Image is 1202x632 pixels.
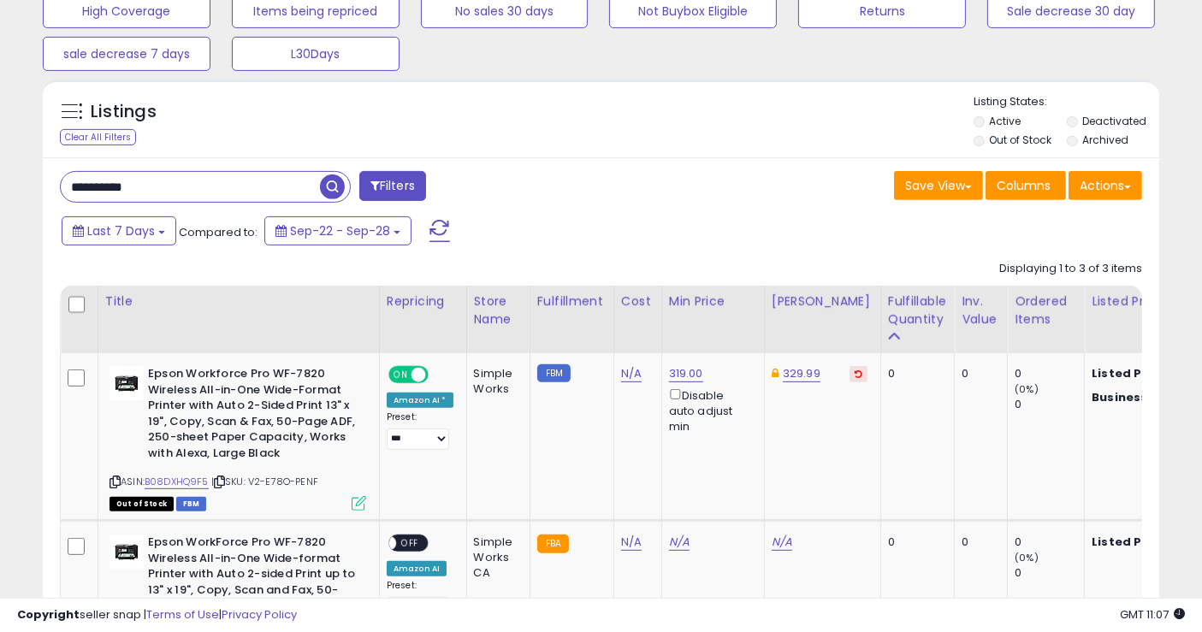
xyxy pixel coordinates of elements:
div: ASIN: [110,366,366,509]
div: Preset: [387,580,453,617]
button: Sep-22 - Sep-28 [264,216,412,245]
div: 0 [888,535,941,550]
span: FBM [176,497,207,511]
div: Store Name [474,292,523,328]
div: 0 [1015,565,1084,581]
div: 0 [962,366,994,381]
div: Ordered Items [1015,292,1077,328]
div: 0 [1015,366,1084,381]
a: N/A [772,534,792,551]
div: [PERSON_NAME] [772,292,873,310]
p: Listing States: [974,94,1159,110]
button: Last 7 Days [62,216,176,245]
div: Preset: [387,411,453,449]
a: N/A [669,534,690,551]
a: 319.00 [669,365,703,382]
button: Save View [894,171,983,200]
div: Clear All Filters [60,129,136,145]
span: ON [390,368,412,382]
span: OFF [396,536,423,551]
b: Listed Price: [1092,534,1169,550]
img: 31Eyxv1KBsL._SL40_.jpg [110,366,144,400]
a: Privacy Policy [222,606,297,623]
label: Deactivated [1083,114,1147,128]
small: FBM [537,364,571,382]
span: Sep-22 - Sep-28 [290,222,390,239]
span: Columns [997,177,1051,194]
a: N/A [621,365,642,382]
div: Disable auto adjust min [669,386,751,434]
div: 0 [962,535,994,550]
div: Amazon AI [387,561,447,576]
div: Min Price [669,292,757,310]
div: 0 [1015,397,1084,412]
button: sale decrease 7 days [43,37,210,71]
div: Fulfillable Quantity [888,292,947,328]
div: Simple Works CA [474,535,517,582]
div: Repricing [387,292,459,310]
div: Cost [621,292,654,310]
span: Compared to: [179,224,258,240]
label: Archived [1083,133,1129,147]
h5: Listings [91,100,157,124]
img: 31Eyxv1KBsL._SL40_.jpg [110,535,144,569]
div: Title [105,292,372,310]
div: Fulfillment [537,292,607,310]
button: L30Days [232,37,400,71]
div: Amazon AI * [387,393,453,408]
button: Filters [359,171,426,201]
small: (0%) [1015,382,1039,396]
div: 0 [888,366,941,381]
span: 2025-10-7 11:07 GMT [1120,606,1185,623]
b: Listed Price: [1092,365,1169,381]
span: All listings that are currently out of stock and unavailable for purchase on Amazon [110,497,174,511]
a: 329.99 [783,365,820,382]
a: Terms of Use [146,606,219,623]
div: Simple Works [474,366,517,397]
small: FBA [537,535,569,553]
div: 0 [1015,535,1084,550]
span: Last 7 Days [87,222,155,239]
a: B08DXHQ9F5 [145,475,209,489]
label: Active [990,114,1021,128]
strong: Copyright [17,606,80,623]
a: N/A [621,534,642,551]
div: seller snap | | [17,607,297,623]
label: Out of Stock [990,133,1052,147]
button: Columns [986,171,1066,200]
div: Displaying 1 to 3 of 3 items [999,261,1142,277]
span: | SKU: V2-E78O-PENF [211,475,318,488]
b: Business Price: [1092,389,1186,405]
button: Actions [1069,171,1142,200]
span: OFF [426,368,453,382]
small: (0%) [1015,551,1039,564]
div: Inv. value [962,292,1000,328]
b: Epson Workforce Pro WF-7820 Wireless All-in-One Wide-Format Printer with Auto 2-Sided Print 13" x... [148,366,356,465]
